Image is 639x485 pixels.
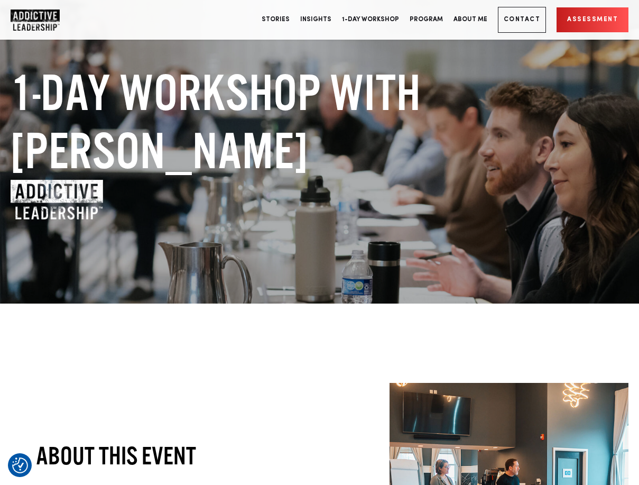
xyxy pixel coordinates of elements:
a: Assessment [557,7,628,32]
img: Revisit consent button [12,457,28,473]
h2: About this event [36,440,284,471]
a: Contact [498,7,547,33]
a: Home [11,10,74,31]
button: Consent Preferences [12,457,28,473]
img: Company Logo [11,10,60,31]
h1: 1-Day Workshop with [PERSON_NAME] [11,63,502,180]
